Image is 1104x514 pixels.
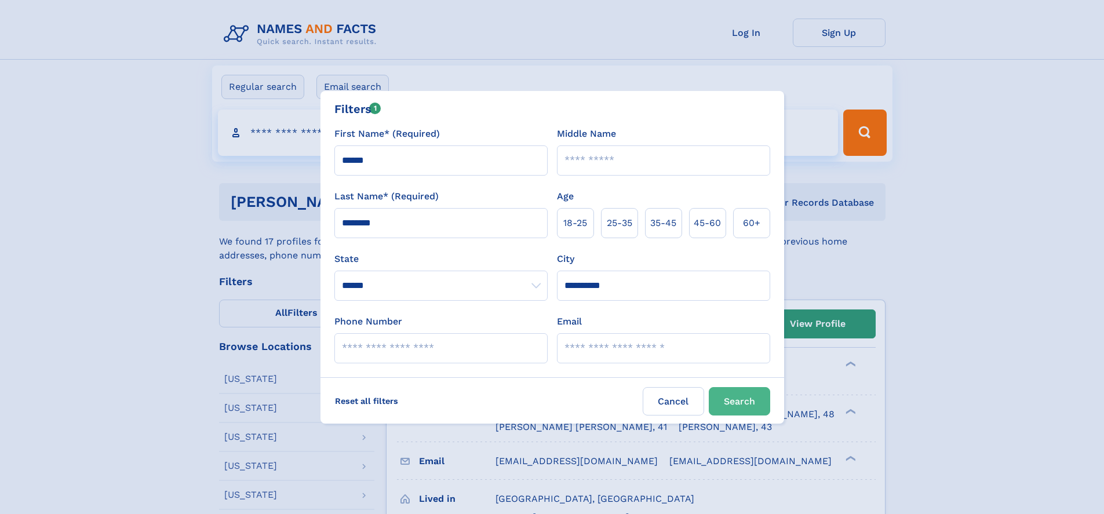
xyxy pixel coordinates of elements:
[557,189,574,203] label: Age
[557,315,582,329] label: Email
[650,216,676,230] span: 35‑45
[334,100,381,118] div: Filters
[334,315,402,329] label: Phone Number
[709,387,770,415] button: Search
[607,216,632,230] span: 25‑35
[563,216,587,230] span: 18‑25
[557,252,574,266] label: City
[334,189,439,203] label: Last Name* (Required)
[743,216,760,230] span: 60+
[334,252,548,266] label: State
[643,387,704,415] label: Cancel
[327,387,406,415] label: Reset all filters
[557,127,616,141] label: Middle Name
[694,216,721,230] span: 45‑60
[334,127,440,141] label: First Name* (Required)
